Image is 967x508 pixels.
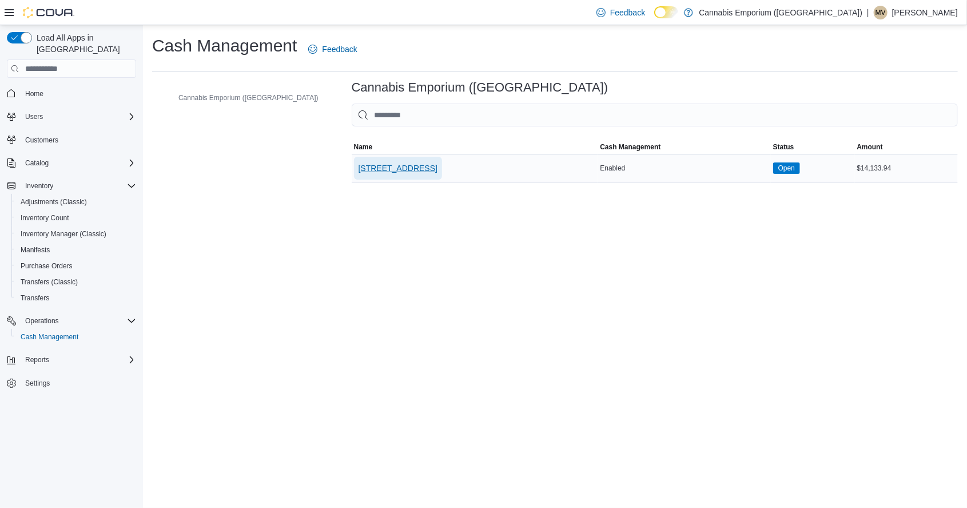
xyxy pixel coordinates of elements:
[2,109,141,125] button: Users
[25,112,43,121] span: Users
[23,7,74,18] img: Cova
[21,376,54,390] a: Settings
[876,6,886,19] span: MV
[21,293,49,303] span: Transfers
[16,275,82,289] a: Transfers (Classic)
[592,1,650,24] a: Feedback
[25,181,53,190] span: Inventory
[21,86,136,100] span: Home
[354,142,373,152] span: Name
[21,277,78,287] span: Transfers (Classic)
[654,6,678,18] input: Dark Mode
[16,243,136,257] span: Manifests
[21,179,58,193] button: Inventory
[21,110,136,124] span: Users
[21,197,87,207] span: Adjustments (Classic)
[21,261,73,271] span: Purchase Orders
[16,291,136,305] span: Transfers
[600,142,660,152] span: Cash Management
[2,178,141,194] button: Inventory
[21,156,136,170] span: Catalog
[11,226,141,242] button: Inventory Manager (Classic)
[16,211,136,225] span: Inventory Count
[2,155,141,171] button: Catalog
[2,85,141,101] button: Home
[16,259,77,273] a: Purchase Orders
[21,314,63,328] button: Operations
[21,229,106,239] span: Inventory Manager (Classic)
[2,313,141,329] button: Operations
[21,353,136,367] span: Reports
[178,93,319,102] span: Cannabis Emporium ([GEOGRAPHIC_DATA])
[778,163,795,173] span: Open
[21,156,53,170] button: Catalog
[21,179,136,193] span: Inventory
[16,330,136,344] span: Cash Management
[16,211,74,225] a: Inventory Count
[11,210,141,226] button: Inventory Count
[16,243,54,257] a: Manifests
[610,7,645,18] span: Feedback
[32,32,136,55] span: Load All Apps in [GEOGRAPHIC_DATA]
[855,140,958,154] button: Amount
[16,330,83,344] a: Cash Management
[16,291,54,305] a: Transfers
[16,195,91,209] a: Adjustments (Classic)
[21,314,136,328] span: Operations
[25,136,58,145] span: Customers
[2,375,141,391] button: Settings
[16,259,136,273] span: Purchase Orders
[11,329,141,345] button: Cash Management
[25,355,49,364] span: Reports
[892,6,958,19] p: [PERSON_NAME]
[25,379,50,388] span: Settings
[21,133,63,147] a: Customers
[16,275,136,289] span: Transfers (Classic)
[11,242,141,258] button: Manifests
[16,227,136,241] span: Inventory Manager (Classic)
[21,332,78,342] span: Cash Management
[2,352,141,368] button: Reports
[322,43,357,55] span: Feedback
[352,104,958,126] input: This is a search bar. As you type, the results lower in the page will automatically filter.
[2,132,141,148] button: Customers
[16,195,136,209] span: Adjustments (Classic)
[773,142,794,152] span: Status
[21,213,69,223] span: Inventory Count
[771,140,855,154] button: Status
[359,162,437,174] span: [STREET_ADDRESS]
[152,34,297,57] h1: Cash Management
[21,376,136,390] span: Settings
[21,353,54,367] button: Reports
[352,140,598,154] button: Name
[11,258,141,274] button: Purchase Orders
[16,227,111,241] a: Inventory Manager (Classic)
[857,142,883,152] span: Amount
[21,133,136,147] span: Customers
[25,316,59,326] span: Operations
[654,18,655,19] span: Dark Mode
[11,194,141,210] button: Adjustments (Classic)
[21,245,50,255] span: Manifests
[25,158,49,168] span: Catalog
[25,89,43,98] span: Home
[11,274,141,290] button: Transfers (Classic)
[11,290,141,306] button: Transfers
[304,38,361,61] a: Feedback
[21,110,47,124] button: Users
[354,157,442,180] button: [STREET_ADDRESS]
[867,6,869,19] p: |
[352,81,608,94] h3: Cannabis Emporium ([GEOGRAPHIC_DATA])
[162,91,323,105] button: Cannabis Emporium ([GEOGRAPHIC_DATA])
[699,6,862,19] p: Cannabis Emporium ([GEOGRAPHIC_DATA])
[598,140,770,154] button: Cash Management
[7,80,136,421] nav: Complex example
[773,162,800,174] span: Open
[855,161,958,175] div: $14,133.94
[598,161,770,175] div: Enabled
[874,6,888,19] div: Michael Valentin
[21,87,48,101] a: Home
